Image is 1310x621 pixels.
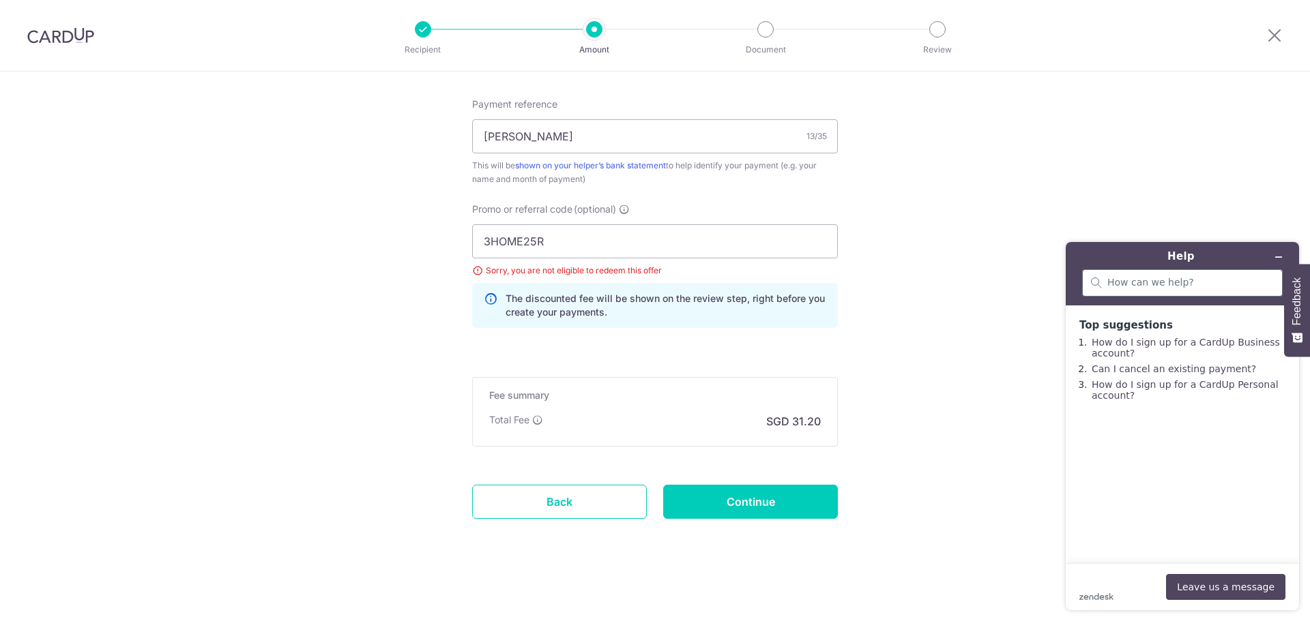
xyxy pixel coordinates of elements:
p: SGD 31.20 [766,413,821,429]
p: Amount [544,43,645,57]
p: Total Fee [489,413,529,427]
div: Sorry, you are not eligible to redeem this offer [472,264,838,277]
a: shown on your helper’s bank statement [515,160,666,170]
p: Document [715,43,816,57]
span: Feedback [1291,277,1303,325]
span: Promo or referral code [472,202,572,216]
iframe: Find more information here [1055,231,1310,621]
a: Back [472,485,647,519]
span: Payment reference [472,97,557,111]
input: Continue [663,485,838,519]
span: Help [31,10,59,22]
div: This will be to help identify your payment (e.g. your name and month of payment) [472,159,838,186]
img: CardUp [27,27,94,44]
p: Recipient [373,43,474,57]
h5: Fee summary [489,389,821,402]
div: 13/35 [806,130,827,143]
p: The discounted fee will be shown on the review step, right before you create your payments. [506,292,826,319]
p: Review [887,43,988,57]
span: (optional) [574,202,616,216]
button: Feedback - Show survey [1284,264,1310,357]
